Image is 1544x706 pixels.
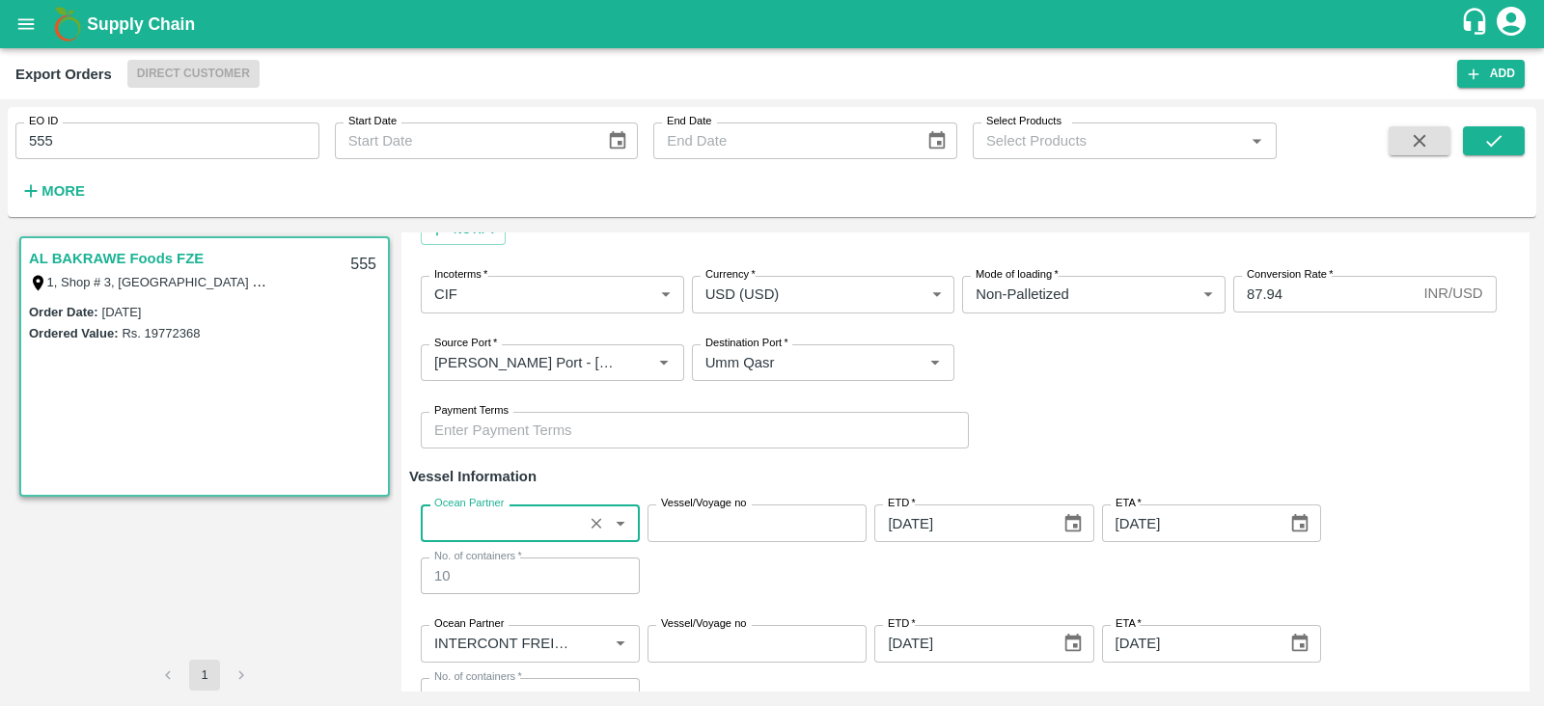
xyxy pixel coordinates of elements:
[434,616,504,632] label: Ocean Partner
[698,350,893,375] input: Select Destination port
[421,557,640,594] input: Enter
[434,669,522,685] label: No. of containers
[1116,616,1142,632] label: ETA
[1282,505,1318,542] button: Choose date, selected date is Sep 14, 2025
[421,412,969,448] input: Enter Payment Terms
[48,5,87,43] img: logo
[434,403,509,419] label: Payment Terms
[1282,625,1318,662] button: Choose date, selected date is Sep 14, 2025
[979,128,1239,153] input: Select Products
[874,625,1047,662] input: Select Date
[1457,60,1525,88] button: Add
[434,336,497,351] label: Source Port
[434,549,522,564] label: No. of containers
[651,350,676,375] button: Open
[986,114,1061,129] label: Select Products
[150,660,260,691] nav: pagination navigation
[599,122,636,159] button: Choose date
[434,267,487,283] label: Incoterms
[705,267,756,283] label: Currency
[348,114,397,129] label: Start Date
[102,305,142,319] label: [DATE]
[976,284,1069,305] p: Non-Palletized
[653,122,910,159] input: End Date
[29,114,58,129] label: EO ID
[434,496,504,511] label: Ocean Partner
[339,242,388,287] div: 555
[427,631,577,656] input: Select Ocean Partner
[1055,505,1091,542] button: Choose date, selected date is Sep 14, 2025
[189,660,220,691] button: page 1
[584,510,610,536] button: Clear
[888,496,916,511] label: ETD
[41,183,85,199] strong: More
[29,246,204,271] a: AL BAKRAWE Foods FZE
[1102,504,1275,541] input: Select Date
[705,284,780,305] p: USD (USD)
[87,11,1460,38] a: Supply Chain
[29,305,98,319] label: Order Date :
[1102,625,1275,662] input: Select Date
[409,469,537,484] strong: Vessel Information
[1494,4,1529,44] div: account of current user
[608,631,633,656] button: Open
[1460,7,1494,41] div: customer-support
[1244,128,1269,153] button: Open
[705,336,788,351] label: Destination Port
[122,326,200,340] label: Rs. 19772368
[874,504,1047,541] input: Select Date
[661,616,747,632] label: Vessel/Voyage no
[1055,625,1091,662] button: Choose date, selected date is Sep 14, 2025
[47,274,627,289] label: 1, Shop # 3, [GEOGRAPHIC_DATA] – central fruits and vegetables market, , , , , [GEOGRAPHIC_DATA]
[923,350,948,375] button: Open
[15,62,112,87] div: Export Orders
[888,616,916,632] label: ETD
[15,175,90,207] button: More
[1247,267,1333,283] label: Conversion Rate
[434,284,457,305] p: CIF
[661,496,747,511] label: Vessel/Voyage no
[427,510,577,535] input: Select Ocean Partner
[4,2,48,46] button: open drawer
[608,511,633,536] button: Open
[29,326,118,340] label: Ordered Value:
[15,122,319,159] input: Enter EO ID
[427,350,621,375] input: Select Source port
[667,114,711,129] label: End Date
[87,14,195,34] b: Supply Chain
[1116,496,1142,511] label: ETA
[335,122,592,159] input: Start Date
[919,122,955,159] button: Choose date
[976,267,1059,283] label: Mode of loading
